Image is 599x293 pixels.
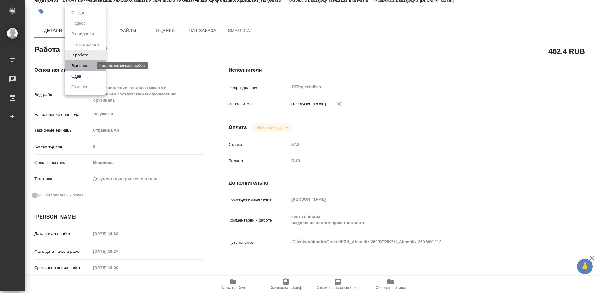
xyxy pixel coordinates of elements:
[70,62,92,69] button: Выполнен
[70,31,96,37] button: В ожидании
[70,84,90,90] button: Отменен
[70,73,83,80] button: Сдан
[70,20,88,27] button: Подбор
[70,41,101,48] button: Готов к работе
[70,9,87,16] button: Создан
[70,52,90,59] button: В работе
